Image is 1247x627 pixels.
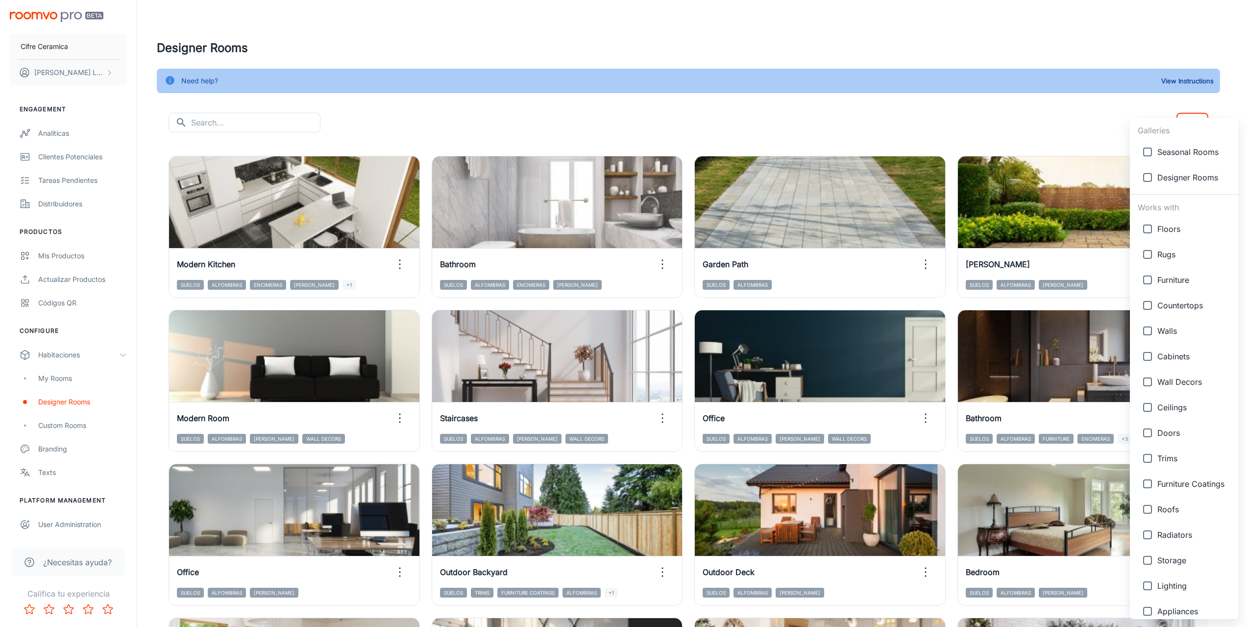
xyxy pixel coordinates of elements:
span: Wall Decors [1157,376,1231,388]
span: Seasonal Rooms [1157,146,1231,158]
span: Walls [1157,325,1231,337]
span: Lighting [1157,580,1231,592]
span: Furniture Coatings [1157,478,1231,490]
span: Designer Rooms [1157,172,1231,183]
span: Storage [1157,554,1231,566]
span: Ceilings [1157,401,1231,413]
span: Doors [1157,427,1231,439]
span: Cabinets [1157,351,1231,362]
span: Trims [1157,452,1231,464]
span: Roofs [1157,503,1231,515]
span: Furniture [1157,274,1231,286]
span: Countertops [1157,300,1231,311]
span: Floors [1157,223,1231,235]
span: Radiators [1157,529,1231,541]
span: Appliances [1157,605,1231,617]
span: Rugs [1157,249,1231,260]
